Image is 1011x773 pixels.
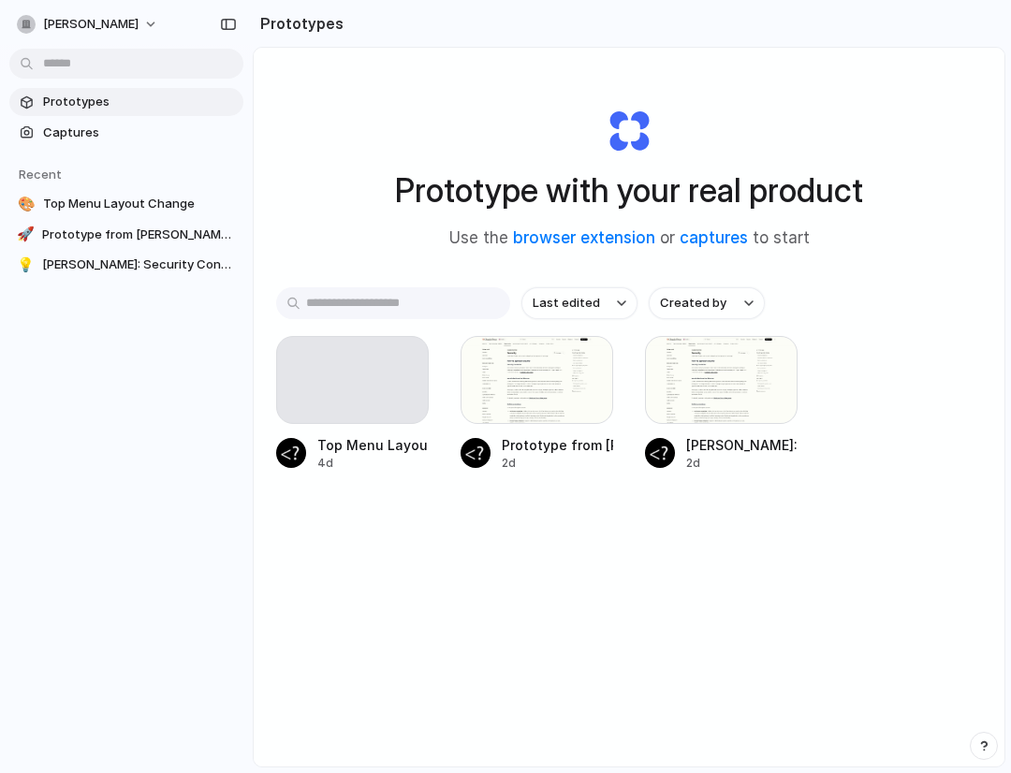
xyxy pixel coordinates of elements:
div: Prototype from [PERSON_NAME] - Security Concepts [502,435,613,455]
a: 🎨Top Menu Layout Change [9,190,243,218]
span: Created by [660,294,726,313]
button: Last edited [521,287,637,319]
div: 🎨 [17,195,36,213]
span: Prototypes [43,93,236,111]
button: Created by [649,287,765,319]
a: 💡[PERSON_NAME]: Security Concepts Export [9,251,243,279]
span: Last edited [533,294,600,313]
a: browser extension [513,228,655,247]
div: 💡 [17,255,35,274]
a: Prototypes [9,88,243,116]
h2: Prototypes [253,12,344,35]
a: Captures [9,119,243,147]
a: 🚀Prototype from [PERSON_NAME] - Security Concepts [9,221,243,249]
span: [PERSON_NAME]: Security Concepts Export [42,255,236,274]
div: 🚀 [17,226,35,244]
h1: Prototype with your real product [395,166,863,215]
span: Prototype from [PERSON_NAME] - Security Concepts [42,226,236,244]
a: Prototype from Claude Docs - Security ConceptsPrototype from [PERSON_NAME] - Security Concepts2d [461,336,613,472]
span: Top Menu Layout Change [43,195,236,213]
div: Top Menu Layout Change [317,435,429,455]
span: [PERSON_NAME] [43,15,139,34]
div: 4d [317,455,429,472]
div: [PERSON_NAME]: Security Concepts Export [686,435,798,455]
span: Recent [19,167,62,182]
div: 2d [502,455,613,472]
span: Captures [43,124,236,142]
a: Top Menu Layout Change4d [276,336,429,472]
button: [PERSON_NAME] [9,9,168,39]
a: captures [680,228,748,247]
span: Use the or to start [449,226,810,251]
div: 2d [686,455,798,472]
a: Claude Docs: Security Concepts Export[PERSON_NAME]: Security Concepts Export2d [645,336,798,472]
